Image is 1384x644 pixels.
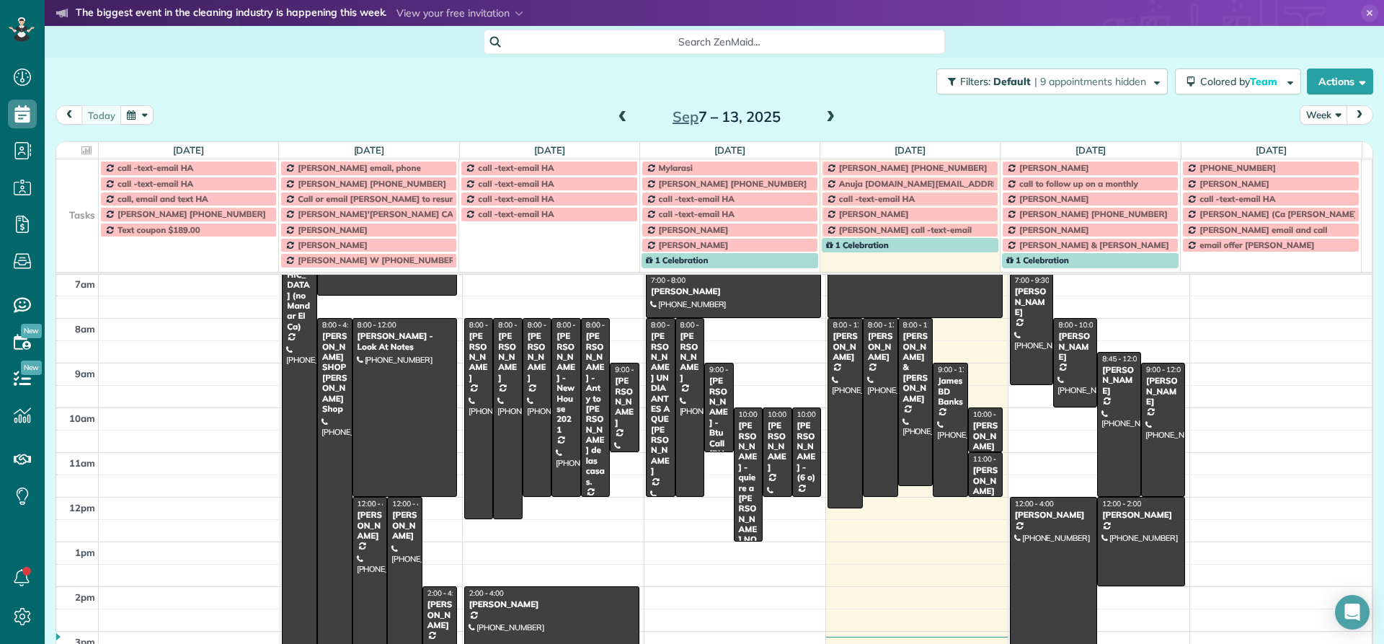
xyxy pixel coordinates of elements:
a: [DATE] [534,144,565,156]
span: 7am [75,278,95,290]
a: [DATE] [714,144,745,156]
span: 1 Celebration [826,239,889,250]
span: [PERSON_NAME] email and call [1199,224,1327,235]
span: 7:00 - 8:00 [651,275,686,285]
div: [PERSON_NAME] - New House 2021 [556,331,577,435]
span: call -text-email HA [117,178,193,189]
div: [PERSON_NAME] [832,331,859,362]
span: 7:00 - 9:30 [1015,275,1050,285]
span: [PERSON_NAME] [659,224,729,235]
span: 8:00 - 12:00 [586,320,625,330]
button: next [1346,105,1373,125]
span: [PERSON_NAME] [1019,193,1089,204]
span: Anuja [DOMAIN_NAME][EMAIL_ADDRESS][DOMAIN_NAME] [839,178,1083,189]
span: 12:00 - 2:00 [1102,499,1141,508]
div: [PERSON_NAME] - Look At Notes [357,331,453,352]
span: call -text-email HA [1199,193,1275,204]
span: call to follow up on a monthly [1019,178,1138,189]
span: 8:00 - 12:00 [556,320,595,330]
span: Sep [673,107,698,125]
strong: The biggest event in the cleaning industry is happening this week. [76,6,386,22]
span: 8am [75,323,95,335]
span: 8:00 - 12:00 [868,320,907,330]
span: 1 Celebration [646,255,709,265]
div: [PERSON_NAME] - Anty to [PERSON_NAME] de las casas. [585,331,606,487]
span: 1pm [75,547,95,558]
a: Filters: Default | 9 appointments hidden [929,69,1168,94]
span: 2:00 - 4:00 [469,588,504,598]
div: [PERSON_NAME] - quiere a [PERSON_NAME] NO quiere [PERSON_NAME] [738,420,759,617]
span: New [21,324,42,338]
span: [PERSON_NAME] [PHONE_NUMBER] [1019,208,1168,219]
span: 9:00 - 11:00 [709,365,748,374]
span: 8:00 - 12:30 [498,320,537,330]
span: 10:00 - 1:00 [739,410,778,419]
div: [PERSON_NAME] [867,331,894,362]
div: [PERSON_NAME] [767,420,788,472]
span: call -text-email HA [478,208,554,219]
span: 10:00 - 11:00 [973,410,1016,419]
div: [PERSON_NAME] [497,331,518,383]
span: 12:00 - 4:00 [1015,499,1054,508]
span: Mylarasi [659,162,693,173]
span: Colored by [1200,75,1282,88]
span: | 9 appointments hidden [1034,75,1146,88]
span: 2:00 - 4:00 [427,588,462,598]
button: Filters: Default | 9 appointments hidden [936,69,1168,94]
span: call -text-email HA [117,162,193,173]
div: [PERSON_NAME] [650,286,817,296]
span: 10:00 - 12:00 [768,410,811,419]
button: Colored byTeam [1175,69,1301,94]
span: [PERSON_NAME] & [PERSON_NAME] [1019,239,1169,250]
span: Call or email [PERSON_NAME] to resume services [298,193,496,204]
span: [PERSON_NAME] [PHONE_NUMBER] [298,178,446,189]
div: James BD Banks [937,376,964,407]
button: prev [56,105,83,125]
span: 8:00 - 4:00 [322,320,357,330]
div: [PERSON_NAME] [614,376,635,428]
button: Week [1300,105,1347,125]
span: [PERSON_NAME] [PHONE_NUMBER] [117,208,266,219]
span: 9am [75,368,95,379]
button: today [81,105,122,125]
span: [PERSON_NAME] call -text-email [839,224,972,235]
span: [PHONE_NUMBER] [1199,162,1276,173]
span: 10am [69,413,95,424]
span: 8:45 - 12:00 [1102,354,1141,363]
span: call -text-email HA [839,193,915,204]
div: [PERSON_NAME] [972,420,999,451]
a: [DATE] [173,144,204,156]
h2: 7 – 13, 2025 [636,109,817,125]
a: [DATE] [354,144,385,156]
div: [PERSON_NAME] [427,599,453,630]
span: 8:00 - 12:00 [651,320,690,330]
a: [DATE] [895,144,926,156]
span: 11:00 - 12:00 [973,454,1016,464]
div: [PERSON_NAME] [680,331,701,383]
span: [PERSON_NAME] W [PHONE_NUMBER] call [298,255,474,265]
span: 9:00 - 11:00 [615,365,654,374]
span: 8:00 - 12:15 [833,320,871,330]
span: 12pm [69,502,95,513]
span: call -text-email HA [478,162,554,173]
span: [PERSON_NAME] [1019,224,1089,235]
span: 8:00 - 12:30 [469,320,508,330]
span: call, email and text HA [117,193,208,204]
span: [PERSON_NAME] [PHONE_NUMBER] [659,178,807,189]
span: call -text-email HA [478,193,554,204]
span: [PERSON_NAME] email, phone [298,162,421,173]
div: [PERSON_NAME] [469,331,489,383]
div: [PERSON_NAME] [1057,331,1093,362]
span: 12:00 - 4:00 [392,499,431,508]
span: Default [993,75,1032,88]
span: 11am [69,457,95,469]
span: 9:00 - 12:00 [1146,365,1185,374]
div: [PERSON_NAME] [972,465,999,496]
div: Open Intercom Messenger [1335,595,1370,630]
span: Text coupon $189.00 [117,224,200,235]
span: 8:00 - 10:00 [1058,320,1097,330]
span: New [21,361,42,375]
span: [PERSON_NAME] [298,224,368,235]
button: Actions [1307,69,1373,94]
span: call -text-email HA [659,193,735,204]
